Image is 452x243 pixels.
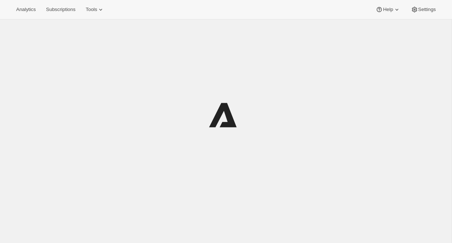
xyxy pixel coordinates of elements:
[12,4,40,15] button: Analytics
[383,7,393,12] span: Help
[406,4,440,15] button: Settings
[418,7,436,12] span: Settings
[86,7,97,12] span: Tools
[42,4,80,15] button: Subscriptions
[371,4,405,15] button: Help
[16,7,36,12] span: Analytics
[46,7,75,12] span: Subscriptions
[81,4,109,15] button: Tools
